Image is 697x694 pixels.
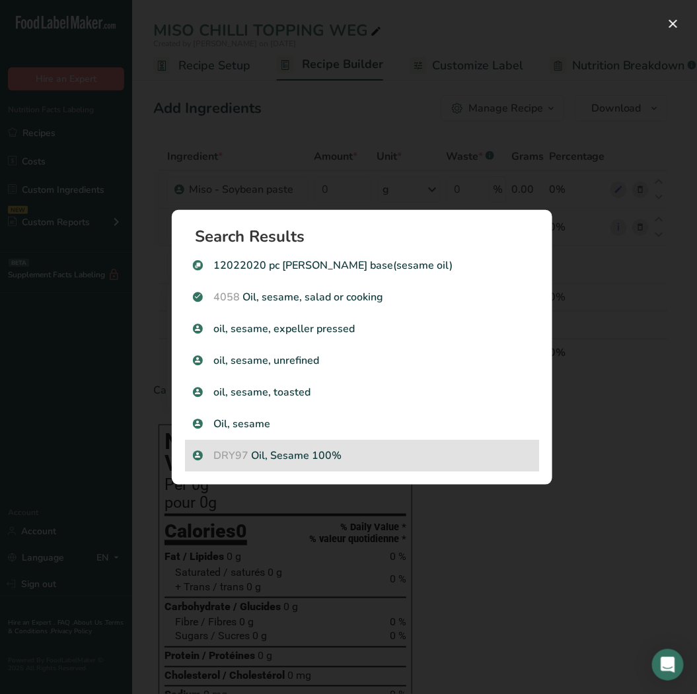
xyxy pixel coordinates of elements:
p: Oil, sesame, salad or cooking [193,289,531,305]
p: oil, sesame, toasted [193,384,531,400]
img: Sub Recipe [193,260,203,270]
span: 4058 [214,290,240,304]
h1: Search Results [196,228,539,244]
p: oil, sesame, expeller pressed [193,321,531,337]
p: Oil, sesame [193,416,531,432]
div: Open Intercom Messenger [652,649,684,681]
p: oil, sesame, unrefined [193,353,531,368]
p: Oil, Sesame 100% [193,448,531,464]
p: 12022020 pc [PERSON_NAME] base(sesame oil) [193,258,531,273]
span: DRY97 [214,448,249,463]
